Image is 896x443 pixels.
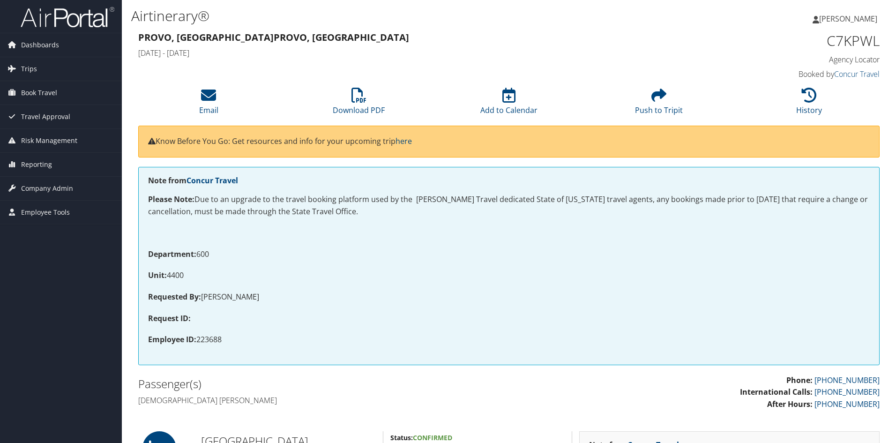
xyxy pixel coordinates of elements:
a: [PHONE_NUMBER] [814,387,880,397]
p: 223688 [148,334,870,346]
strong: Status: [390,433,413,442]
strong: Employee ID: [148,334,196,345]
span: [PERSON_NAME] [819,14,877,24]
a: [PERSON_NAME] [813,5,887,33]
p: Due to an upgrade to the travel booking platform used by the [PERSON_NAME] Travel dedicated State... [148,194,870,218]
p: Know Before You Go: Get resources and info for your upcoming trip [148,135,870,148]
img: airportal-logo.png [21,6,114,28]
span: Risk Management [21,129,77,152]
a: Push to Tripit [635,93,683,115]
h4: Agency Locator [705,54,880,65]
a: Concur Travel [834,69,880,79]
strong: Requested By: [148,292,201,302]
h4: Booked by [705,69,880,79]
p: 4400 [148,270,870,282]
a: [PHONE_NUMBER] [814,375,880,385]
h2: Passenger(s) [138,376,502,392]
span: Trips [21,57,37,81]
a: Concur Travel [187,175,238,186]
p: 600 [148,248,870,261]
a: History [796,93,822,115]
h4: [DATE] - [DATE] [138,48,691,58]
span: Confirmed [413,433,452,442]
strong: Provo, [GEOGRAPHIC_DATA] Provo, [GEOGRAPHIC_DATA] [138,31,409,44]
strong: Note from [148,175,238,186]
strong: Unit: [148,270,167,280]
strong: Department: [148,249,196,259]
h1: Airtinerary® [131,6,635,26]
h4: [DEMOGRAPHIC_DATA] [PERSON_NAME] [138,395,502,405]
a: Email [199,93,218,115]
a: [PHONE_NUMBER] [814,399,880,409]
a: Add to Calendar [480,93,538,115]
span: Travel Approval [21,105,70,128]
strong: Request ID: [148,313,191,323]
span: Dashboards [21,33,59,57]
span: Book Travel [21,81,57,105]
a: Download PDF [333,93,385,115]
strong: Phone: [786,375,813,385]
p: [PERSON_NAME] [148,291,870,303]
a: here [396,136,412,146]
span: Reporting [21,153,52,176]
strong: International Calls: [740,387,813,397]
span: Employee Tools [21,201,70,224]
h1: C7KPWL [705,31,880,51]
span: Company Admin [21,177,73,200]
strong: Please Note: [148,194,194,204]
strong: After Hours: [767,399,813,409]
